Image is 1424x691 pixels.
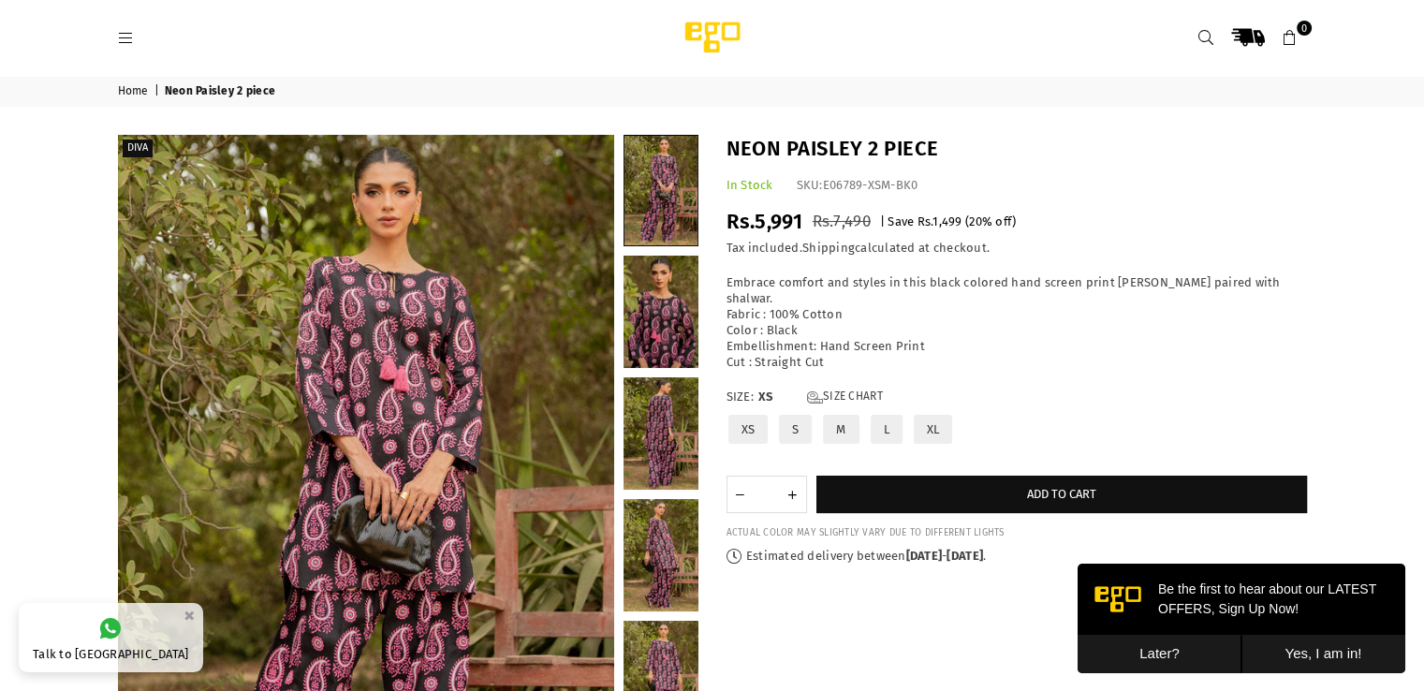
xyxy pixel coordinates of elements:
span: Rs.5,991 [727,209,803,234]
span: Add to cart [1027,487,1096,501]
div: ACTUAL COLOR MAY SLIGHTLY VARY DUE TO DIFFERENT LIGHTS [727,527,1307,539]
span: Rs.7,490 [813,212,871,231]
span: 0 [1297,21,1312,36]
label: L [869,413,904,446]
span: In Stock [727,178,773,192]
span: Save [888,214,914,228]
a: Talk to [GEOGRAPHIC_DATA] [19,603,203,672]
label: XL [912,413,955,446]
a: Search [1189,21,1223,54]
label: XS [727,413,771,446]
a: 0 [1273,21,1307,54]
button: × [178,600,200,631]
img: Ego [633,19,792,56]
p: Embrace comfort and styles in this black colored hand screen print [PERSON_NAME] paired with shal... [727,275,1307,370]
span: E06789-XSM-BK0 [823,178,918,192]
span: | [154,84,162,99]
button: Add to cart [816,476,1307,513]
nav: breadcrumbs [104,76,1321,107]
time: [DATE] [906,549,943,563]
a: Home [118,84,152,99]
quantity-input: Quantity [727,476,807,513]
span: | [880,214,885,228]
a: Menu [110,30,143,44]
a: Shipping [802,241,855,256]
a: Size Chart [807,390,883,405]
time: [DATE] [947,549,983,563]
div: Tax included. calculated at checkout. [727,241,1307,257]
h1: Neon Paisley 2 piece [727,135,1307,164]
span: 20 [969,214,982,228]
button: Yes, I am in! [164,71,328,110]
label: S [777,413,814,446]
span: Neon Paisley 2 piece [165,84,278,99]
span: Rs.1,499 [918,214,962,228]
label: M [821,413,860,446]
label: Diva [123,140,153,157]
iframe: webpush-onsite [1078,564,1405,672]
p: Estimated delivery between - . [727,549,1307,565]
div: SKU: [797,178,918,194]
span: XS [758,390,796,405]
label: Size: [727,390,1307,405]
span: ( % off) [965,214,1016,228]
